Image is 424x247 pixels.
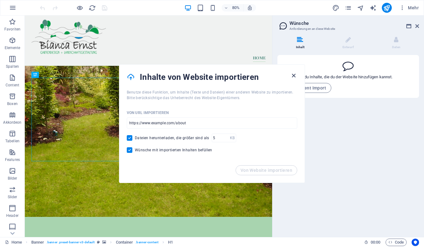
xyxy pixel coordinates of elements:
span: Wünsche mit importierten Inhalten befüllen [135,148,212,153]
i: Element verfügt über einen Hintergrund [102,240,106,244]
button: Klicke hier, um den Vorschau-Modus zu verlassen [76,4,83,11]
input: 5 [212,134,230,142]
span: Dateien herunterladen, die größer sind als [135,135,209,140]
li: Entwurf [325,37,373,50]
span: Klick zum Auswählen. Doppelklick zum Bearbeiten [116,239,133,246]
h4: Inhalte von Website importieren [140,72,290,82]
p: Bilder [8,176,17,181]
p: Slider [8,194,17,199]
i: Dieses Element ist ein anpassbares Preset [97,240,100,244]
i: Seite neu laden [89,4,96,11]
button: pages [345,4,352,11]
p: Content [6,83,19,88]
h3: Anforderungen an diese Website [289,26,407,32]
button: design [332,4,340,11]
p: Header [6,213,19,218]
span: : [375,240,376,245]
p: Features [5,157,20,162]
i: AI Writer [369,4,377,11]
p: Tabellen [5,139,20,144]
span: Benutze diese Funktion, um Inhalte (Texte und Dateien) einer anderen Website zu importieren. Bitt... [127,90,294,100]
input: https://www.example.com/about [127,117,297,129]
nav: breadcrumb [31,239,173,246]
span: Klick zum Auswählen. Doppelklick zum Bearbeiten [168,239,173,246]
a: Klick, um Auswahl aufzuheben. Doppelklick öffnet Seitenverwaltung [5,239,22,246]
span: Code [388,239,404,246]
p: Hier findest du Inhalte, die du der Website hinzufügen kannst. [282,74,393,80]
span: . banner-content [135,239,158,246]
button: navigator [357,4,364,11]
i: Design (Strg+Alt+Y) [332,4,339,11]
span: Klick zum Auswählen. Doppelklick zum Bearbeiten [31,239,44,246]
li: Inhalt [277,37,325,50]
i: Navigator [357,4,364,11]
span: 00 00 [371,239,380,246]
i: Bei Größenänderung Zoomstufe automatisch an das gewählte Gerät anpassen. [247,5,253,11]
button: publish [382,3,392,13]
p: Spalten [6,64,19,69]
p: KB [230,135,235,141]
h2: Wünsche [289,21,419,26]
p: Favoriten [4,27,20,32]
h6: Session-Zeit [364,239,381,246]
p: Elemente [5,45,20,50]
button: text_generator [369,4,377,11]
h6: 80% [231,4,241,11]
span: . banner .preset-banner-v3-default [46,239,95,246]
span: Content Import [288,85,326,90]
p: Von URL importieren [127,110,169,115]
p: Akkordeon [3,120,21,125]
button: Usercentrics [412,239,419,246]
i: Seiten (Strg+Alt+S) [345,4,352,11]
li: Daten [373,37,419,50]
span: Mehr [399,5,419,11]
button: reload [88,4,96,11]
p: Boxen [7,101,18,106]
